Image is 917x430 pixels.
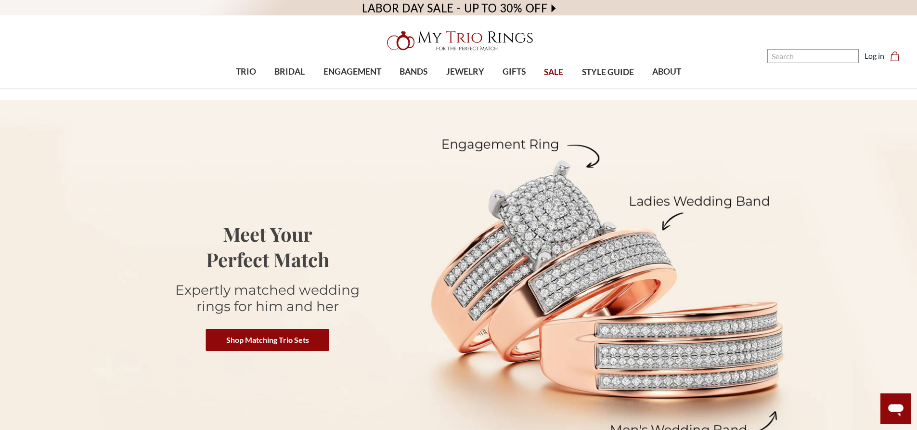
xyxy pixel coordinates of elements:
[236,65,256,78] span: TRIO
[227,56,265,88] a: TRIO
[460,88,470,89] button: submenu toggle
[266,26,651,56] a: My Trio Rings
[265,56,314,88] a: BRIDAL
[206,329,329,351] a: Shop Matching Trio Sets
[446,65,484,78] span: JEWELRY
[314,56,390,88] a: ENGAGEMENT
[348,88,357,89] button: submenu toggle
[535,57,572,88] a: SALE
[409,88,418,89] button: submenu toggle
[890,52,900,61] svg: cart.cart_preview
[390,56,437,88] a: BANDS
[400,65,427,78] span: BANDS
[274,65,305,78] span: BRIDAL
[509,88,519,89] button: submenu toggle
[652,65,681,78] span: ABOUT
[572,57,643,88] a: STYLE GUIDE
[493,56,535,88] a: GIFTS
[662,88,672,89] button: submenu toggle
[767,49,859,63] input: Search
[323,65,381,78] span: ENGAGEMENT
[582,66,634,78] span: STYLE GUIDE
[865,50,884,62] a: Log in
[544,66,563,78] span: SALE
[890,50,905,62] a: Cart with 0 items
[285,88,295,89] button: submenu toggle
[643,56,690,88] a: ABOUT
[241,88,251,89] button: submenu toggle
[382,26,536,56] img: My Trio Rings
[437,56,493,88] a: JEWELRY
[503,65,526,78] span: GIFTS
